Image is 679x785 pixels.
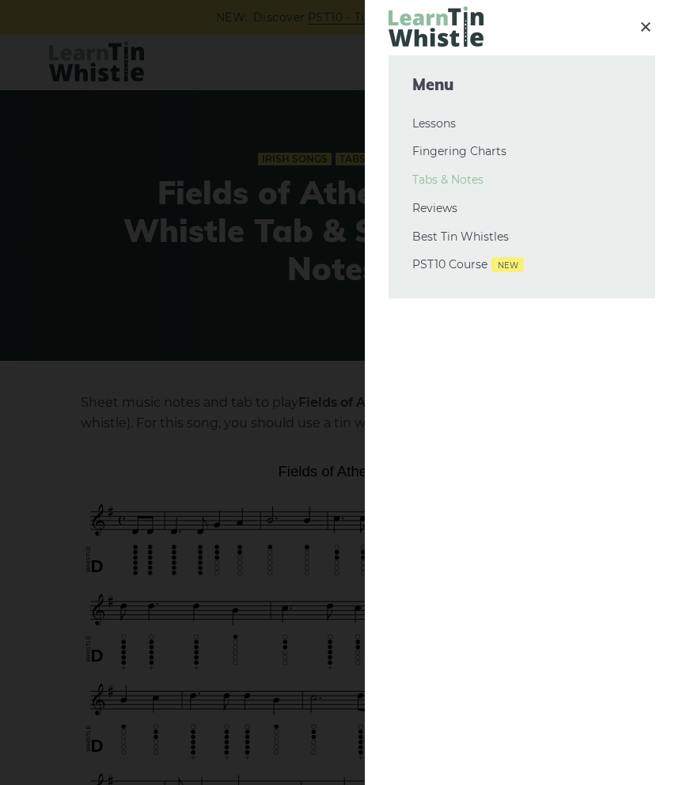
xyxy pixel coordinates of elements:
a: Best Tin Whistles [412,228,632,247]
span: New [491,257,524,272]
img: LearnTinWhistle.com [389,6,484,47]
span: Menu [412,74,632,96]
a: PST10 CourseNew [412,256,632,275]
a: Tabs & Notes [412,171,632,190]
a: Reviews [412,199,632,218]
a: Fingering Charts [412,142,632,161]
a: Lessons [412,115,632,134]
a: LearnTinWhistle.com [389,31,484,51]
